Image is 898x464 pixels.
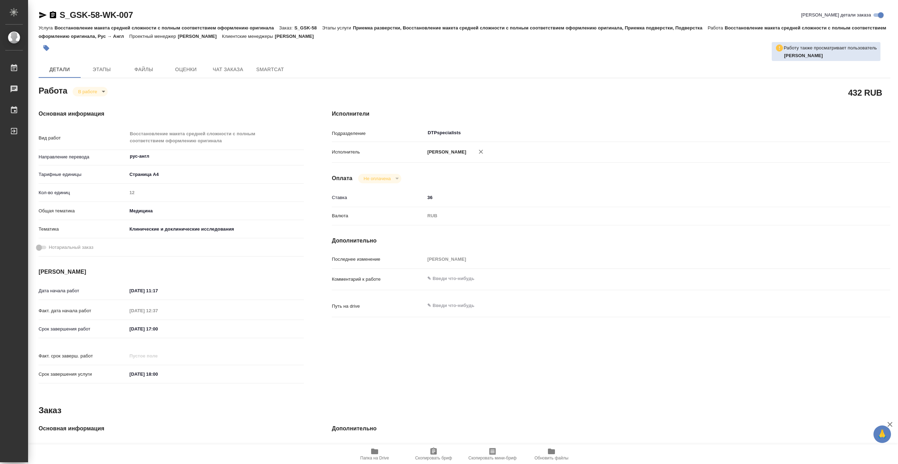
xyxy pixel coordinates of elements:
[876,427,888,442] span: 🙏
[222,34,275,39] p: Клиентские менеджеры
[279,25,294,30] p: Заказ:
[535,456,569,460] span: Обновить файлы
[784,45,877,52] p: Работу также просматривает пользователь
[129,34,178,39] p: Проектный менеджер
[332,194,425,201] p: Ставка
[358,174,401,183] div: В работе
[801,12,871,19] span: [PERSON_NAME] детали заказа
[39,444,127,451] p: Код заказа
[425,254,844,264] input: Пустое поле
[39,268,304,276] h4: [PERSON_NAME]
[54,25,279,30] p: Восстановление макета средней сложности с полным соответствием оформлению оригинала
[322,25,353,30] p: Этапы услуги
[127,442,304,452] input: Пустое поле
[39,135,127,142] p: Вид работ
[784,52,877,59] p: Баданян Артак
[39,110,304,118] h4: Основная информация
[39,371,127,378] p: Срок завершения услуги
[332,237,890,245] h4: Дополнительно
[522,444,581,464] button: Обновить файлы
[127,169,304,180] div: Страница А4
[127,306,188,316] input: Пустое поле
[49,244,93,251] span: Нотариальный заказ
[332,130,425,137] p: Подразделение
[332,149,425,156] p: Исполнитель
[404,444,463,464] button: Скопировать бриф
[300,156,301,157] button: Open
[463,444,522,464] button: Скопировать мини-бриф
[127,369,188,379] input: ✎ Введи что-нибудь
[39,40,54,56] button: Добавить тэг
[332,424,890,433] h4: Дополнительно
[39,153,127,161] p: Направление перевода
[332,212,425,219] p: Валюта
[425,149,466,156] p: [PERSON_NAME]
[169,65,203,74] span: Оценки
[848,87,882,98] h2: 432 RUB
[127,187,304,198] input: Пустое поле
[39,25,54,30] p: Услуга
[332,444,425,451] p: Путь на drive
[39,353,127,360] p: Факт. срок заверш. работ
[178,34,222,39] p: [PERSON_NAME]
[39,189,127,196] p: Кол-во единиц
[127,324,188,334] input: ✎ Введи что-нибудь
[345,444,404,464] button: Папка на Drive
[332,110,890,118] h4: Исполнители
[127,205,304,217] div: Медицина
[76,89,99,95] button: В работе
[275,34,319,39] p: [PERSON_NAME]
[415,456,452,460] span: Скопировать бриф
[127,223,304,235] div: Клинические и доклинические исследования
[39,405,61,416] h2: Заказ
[127,351,188,361] input: Пустое поле
[840,132,841,134] button: Open
[362,176,393,182] button: Не оплачена
[39,11,47,19] button: Скопировать ссылку для ЯМессенджера
[873,425,891,443] button: 🙏
[39,326,127,333] p: Срок завершения работ
[360,456,389,460] span: Папка на Drive
[39,226,127,233] p: Тематика
[332,174,353,183] h4: Оплата
[39,287,127,294] p: Дата начала работ
[60,10,133,20] a: S_GSK-58-WK-007
[353,25,708,30] p: Приемка разверстки, Восстановление макета средней сложности с полным соответствием оформлению ори...
[473,144,489,159] button: Удалить исполнителя
[39,307,127,314] p: Факт. дата начала работ
[332,276,425,283] p: Комментарий к работе
[211,65,245,74] span: Чат заказа
[332,303,425,310] p: Путь на drive
[85,65,119,74] span: Этапы
[49,11,57,19] button: Скопировать ссылку
[253,65,287,74] span: SmartCat
[784,53,823,58] b: [PERSON_NAME]
[39,84,67,96] h2: Работа
[708,25,725,30] p: Работа
[39,171,127,178] p: Тарифные единицы
[73,87,108,96] div: В работе
[43,65,76,74] span: Детали
[127,65,161,74] span: Файлы
[425,442,844,452] input: Пустое поле
[425,210,844,222] div: RUB
[468,456,516,460] span: Скопировать мини-бриф
[294,25,322,30] p: S_GSK-58
[332,256,425,263] p: Последнее изменение
[127,286,188,296] input: ✎ Введи что-нибудь
[39,424,304,433] h4: Основная информация
[39,207,127,214] p: Общая тематика
[425,192,844,203] input: ✎ Введи что-нибудь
